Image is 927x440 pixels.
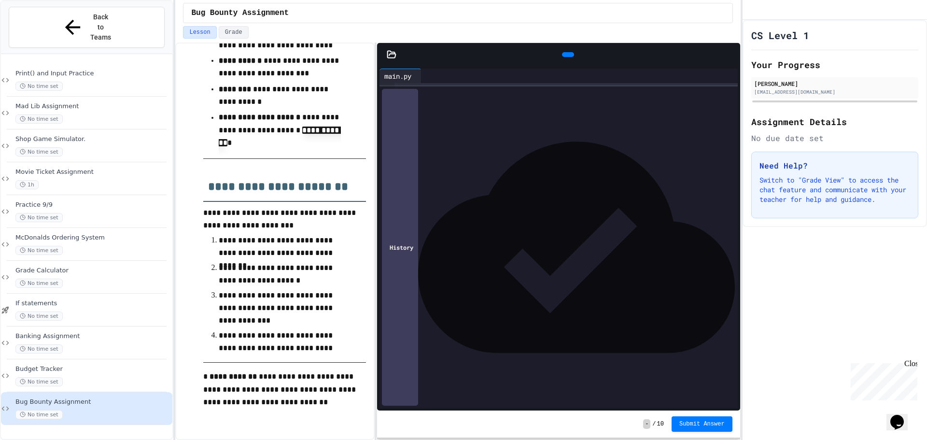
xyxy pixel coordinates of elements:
span: No time set [15,279,63,288]
span: 1h [15,180,39,189]
span: No time set [15,246,63,255]
div: History [382,89,418,406]
span: Back to Teams [90,12,112,43]
span: - [643,419,650,429]
span: / [652,420,656,428]
span: No time set [15,147,63,156]
span: Bug Bounty Assignment [191,7,289,19]
h1: CS Level 1 [751,28,809,42]
span: Movie Ticket Assignment [15,168,170,176]
span: No time set [15,213,63,222]
p: Switch to "Grade View" to access the chat feature and communicate with your teacher for help and ... [759,175,910,204]
div: No due date set [751,132,918,144]
button: Back to Teams [9,7,165,48]
span: Shop Game Simulator. [15,135,170,143]
span: No time set [15,410,63,419]
div: main.py [379,69,421,83]
span: Budget Tracker [15,365,170,373]
h2: Assignment Details [751,115,918,128]
span: Print() and Input Practice [15,70,170,78]
span: Grade Calculator [15,267,170,275]
span: Bug Bounty Assignment [15,398,170,406]
div: 1 [379,85,389,95]
h2: Your Progress [751,58,918,71]
span: Submit Answer [679,420,725,428]
div: main.py [379,71,416,81]
span: No time set [15,312,63,321]
iframe: chat widget [847,359,917,400]
span: Practice 9/9 [15,201,170,209]
button: Submit Answer [672,416,732,432]
div: Chat with us now!Close [4,4,67,61]
button: Lesson [183,26,216,39]
div: [EMAIL_ADDRESS][DOMAIN_NAME] [754,88,915,96]
span: If statements [15,299,170,308]
span: No time set [15,82,63,91]
span: Banking Assignment [15,332,170,341]
button: Grade [219,26,249,39]
span: 10 [657,420,664,428]
span: No time set [15,114,63,124]
iframe: chat widget [886,401,917,430]
span: No time set [15,344,63,354]
h3: Need Help? [759,160,910,171]
span: McDonalds Ordering System [15,234,170,242]
span: Mad Lib Assignment [15,102,170,111]
span: No time set [15,377,63,386]
div: [PERSON_NAME] [754,79,915,88]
